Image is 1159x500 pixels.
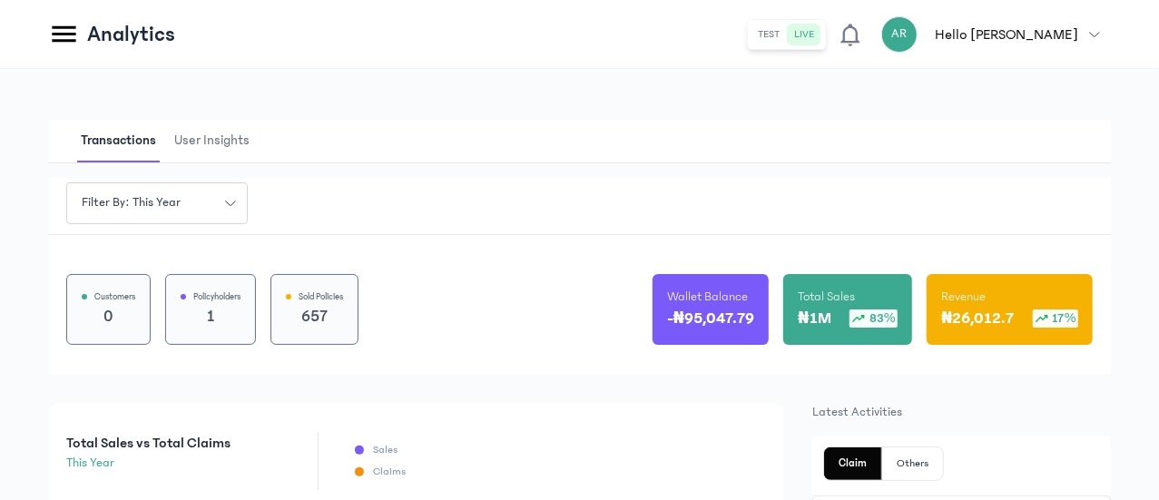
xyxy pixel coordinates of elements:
[171,120,253,162] span: User Insights
[881,16,1111,53] button: ARHello [PERSON_NAME]
[373,443,398,457] p: Sales
[87,20,175,49] p: Analytics
[936,24,1078,45] p: Hello [PERSON_NAME]
[181,304,241,329] p: 1
[77,120,160,162] span: Transactions
[94,289,135,304] p: Customers
[667,306,755,331] p: -₦95,047.79
[881,16,918,53] div: AR
[66,182,248,224] button: Filter by: this year
[667,288,748,306] p: Wallet Balance
[286,304,343,329] p: 657
[788,24,822,45] button: live
[798,306,831,331] p: ₦1M
[77,120,171,162] button: Transactions
[373,465,406,479] p: Claims
[882,447,943,480] button: Others
[812,403,1111,421] p: Latest Activities
[941,288,986,306] p: Revenue
[751,24,788,45] button: test
[66,454,231,473] p: this year
[850,309,898,328] div: 83%
[82,304,135,329] p: 0
[824,447,882,480] button: Claim
[193,289,241,304] p: Policyholders
[299,289,343,304] p: Sold Policies
[171,120,264,162] button: User Insights
[71,193,192,212] span: Filter by: this year
[941,306,1015,331] p: ₦26,012.7
[798,288,855,306] p: Total Sales
[1033,309,1078,328] div: 17%
[66,432,231,454] p: Total Sales vs Total Claims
